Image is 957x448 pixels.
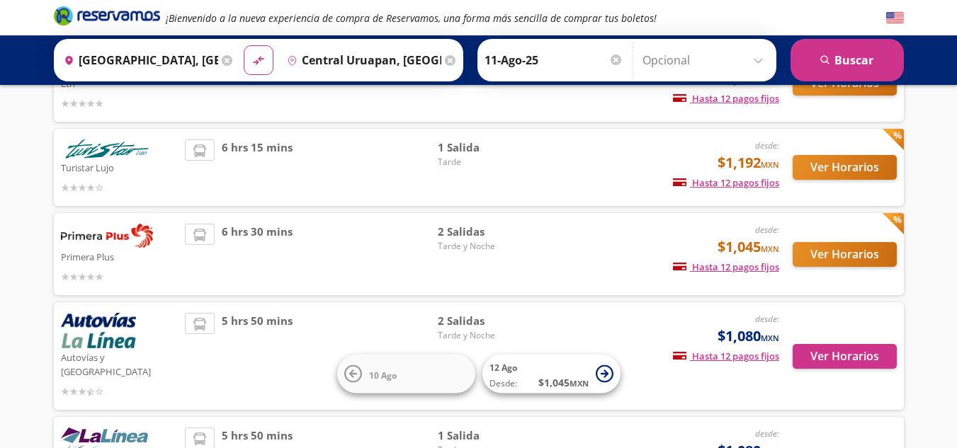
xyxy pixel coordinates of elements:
[673,350,779,362] span: Hasta 12 pagos fijos
[61,348,179,379] p: Autovías y [GEOGRAPHIC_DATA]
[438,139,537,156] span: 1 Salida
[718,152,779,173] span: $1,192
[761,159,779,170] small: MXN
[54,5,160,26] i: Brand Logo
[718,236,779,258] span: $1,045
[438,240,537,253] span: Tarde y Noche
[61,248,179,265] p: Primera Plus
[673,260,779,273] span: Hasta 12 pagos fijos
[755,224,779,236] em: desde:
[886,9,904,27] button: English
[222,224,293,285] span: 6 hrs 30 mins
[718,326,779,347] span: $1,080
[61,224,153,248] img: Primera Plus
[489,377,517,390] span: Desde:
[369,369,397,381] span: 10 Ago
[485,42,623,78] input: Elegir Fecha
[337,355,475,394] button: 10 Ago
[222,313,293,399] span: 5 hrs 50 mins
[54,5,160,30] a: Brand Logo
[538,375,589,390] span: $ 1,045
[222,139,293,195] span: 6 hrs 15 mins
[438,427,537,444] span: 1 Salida
[642,42,769,78] input: Opcional
[438,156,537,168] span: Tarde
[793,242,897,267] button: Ver Horarios
[281,42,441,78] input: Buscar Destino
[761,333,779,343] small: MXN
[673,176,779,189] span: Hasta 12 pagos fijos
[755,139,779,151] em: desde:
[489,362,517,374] span: 12 Ago
[166,11,657,25] em: ¡Bienvenido a la nueva experiencia de compra de Reservamos, una forma más sencilla de comprar tus...
[438,329,537,342] span: Tarde y Noche
[61,139,153,159] img: Turistar Lujo
[61,313,136,348] img: Autovías y La Línea
[755,313,779,325] em: desde:
[482,355,621,394] button: 12 AgoDesde:$1,045MXN
[761,243,779,254] small: MXN
[755,427,779,440] em: desde:
[58,42,218,78] input: Buscar Origen
[793,344,897,369] button: Ver Horarios
[438,224,537,240] span: 2 Salidas
[791,39,904,81] button: Buscar
[438,313,537,329] span: 2 Salidas
[570,378,589,389] small: MXN
[793,155,897,180] button: Ver Horarios
[673,92,779,105] span: Hasta 12 pagos fijos
[61,159,179,176] p: Turistar Lujo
